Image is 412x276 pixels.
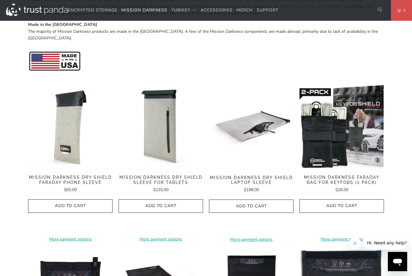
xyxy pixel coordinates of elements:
a: More payment options [209,236,293,243]
iframe: Button to launch messaging window [388,252,407,271]
img: Mission Darkness Faraday Bag for Keyfobs (2 pack) [299,85,384,169]
span: $26.00 [335,187,348,193]
button: Add to Cart [209,200,293,213]
a: Mission Darkness Dry Shield Sleeve For Tablets Mission Darkness Dry Shield Sleeve For Tablets [119,85,203,169]
span: Mission Darkness Dry Shield Faraday Phone Sleeve [28,175,113,185]
nav: Translation missing: en.navigation.header.main_nav [68,3,278,17]
span: $125.00 [153,187,169,193]
span: $198.00 [244,187,259,193]
a: Mission Darkness Dry Shield Faraday Phone Sleeve $65.00 [28,175,113,193]
a: Accessories [201,3,233,17]
span: Mission Darkness Dry Shield Laptop Sleeve [209,175,293,185]
a: Mission Darkness [121,3,167,17]
a: More payment options [299,236,384,243]
span: Add to Cart [125,203,197,209]
img: Mission Darkness Dry Shield Faraday Phone Sleeve - Trust Panda [28,85,113,169]
span: Add to Cart [215,204,287,209]
span: Add to Cart [306,203,378,209]
span: Mission Darkness Dry Shield Sleeve For Tablets [119,175,203,185]
iframe: Message from company [363,236,407,250]
span: Encrypted Storage [68,7,117,13]
strong: Made in the [GEOGRAPHIC_DATA] [28,22,97,27]
p: The majority of Mission Darkness products are made in the [GEOGRAPHIC_DATA]. A few of the Mission... [28,21,384,42]
span: Mission Darkness Faraday Bag for Keyfobs (2 pack) [299,175,384,185]
span: Add to Cart [34,203,106,209]
iframe: Close message [349,237,361,250]
img: Trust Panda Australia [6,4,68,16]
button: Add to Cart [119,199,203,213]
a: More payment options [28,236,113,243]
span: YubiKey [171,7,190,13]
span: Merch [236,7,253,13]
a: Mission Darkness Dry Shield Laptop Sleeve Mission Darkness Dry Shield Laptop Sleeve [209,85,293,169]
a: Mission Darkness Dry Shield Sleeve For Tablets $125.00 [119,175,203,193]
a: Mission Darkness Faraday Bag for Keyfobs (2 pack) Mission Darkness Faraday Bag for Keyfobs (2 pack) [299,85,384,169]
a: Support [257,3,278,17]
a: Mission Darkness Dry Shield Faraday Phone Sleeve - Trust Panda Mission Darkness Dry Shield Farada... [28,85,113,169]
button: Add to Cart [28,199,113,213]
a: Mission Darkness Faraday Bag for Keyfobs (2 pack) $26.00 [299,175,384,193]
img: Mission Darkness Dry Shield Sleeve For Tablets [119,85,203,169]
a: Encrypted Storage [68,3,117,17]
summary: YubiKey [171,3,197,17]
span: Accessories [201,7,233,13]
img: Mission Darkness Dry Shield Laptop Sleeve [209,85,293,169]
a: More payment options [119,236,203,243]
span: Support [257,7,278,13]
span: Mission Darkness [121,7,167,13]
a: Mission Darkness Dry Shield Laptop Sleeve $198.00 [209,175,293,194]
span: 0 [401,7,406,14]
button: Add to Cart [299,199,384,213]
a: Merch [236,3,253,17]
span: $65.00 [64,187,77,193]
